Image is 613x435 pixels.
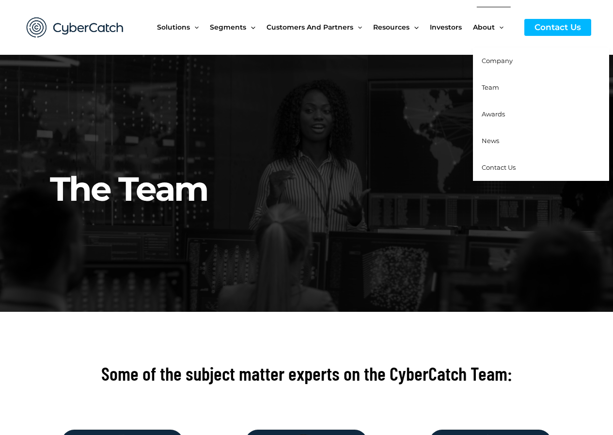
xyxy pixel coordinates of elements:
h2: The Team [50,81,571,211]
span: Contact Us [482,163,516,171]
a: Team [473,74,609,101]
span: Resources [373,7,409,48]
span: Company [482,57,513,64]
a: Investors [430,7,473,48]
span: Investors [430,7,462,48]
span: Menu Toggle [495,7,503,48]
a: Company [473,48,609,74]
span: Team [482,83,499,91]
span: Solutions [157,7,190,48]
span: Menu Toggle [190,7,199,48]
span: Segments [210,7,246,48]
a: News [473,128,609,154]
span: Menu Toggle [353,7,362,48]
span: About [473,7,495,48]
a: Contact Us [524,19,591,36]
span: Awards [482,110,505,118]
img: CyberCatch [17,7,133,48]
h2: Some of the subject matter experts on the CyberCatch Team: [35,361,578,386]
nav: Site Navigation: New Main Menu [157,7,515,48]
span: Menu Toggle [246,7,255,48]
a: Awards [473,101,609,128]
span: Customers and Partners [267,7,353,48]
span: Menu Toggle [409,7,418,48]
span: News [482,137,499,145]
a: Contact Us [473,154,609,181]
